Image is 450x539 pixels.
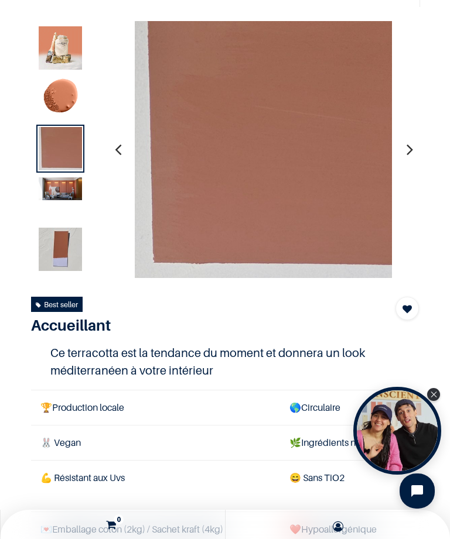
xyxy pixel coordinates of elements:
[50,344,399,379] h4: Ce terracotta est la tendance du moment et donnera un look méditerranéen à votre intérieur
[427,388,440,401] div: Close Tolstoy widget
[353,387,441,475] div: Open Tolstoy
[31,390,279,425] td: Production locale
[353,387,441,475] div: Open Tolstoy widget
[31,317,360,334] h1: Accueillant
[353,387,441,475] div: Tolstoy bubble widget
[390,464,445,519] iframe: Tidio Chat
[280,425,419,460] td: Ingrédients naturels
[280,390,419,425] td: Circulaire
[39,77,82,120] img: Product image
[396,297,419,320] button: Add to wishlist
[134,20,392,278] img: Product image
[280,461,419,511] td: ans TiO2
[289,401,301,413] span: 🌎
[36,298,78,311] div: Best seller
[39,228,82,271] img: Product image
[289,437,301,448] span: 🌿
[40,472,125,483] span: 💪 Résistant aux Uvs
[39,127,82,170] img: Product image
[39,177,82,200] img: Product image
[39,26,82,70] img: Product image
[403,302,412,316] span: Add to wishlist
[40,401,52,413] span: 🏆
[289,472,308,483] span: 😄 S
[40,437,81,448] span: 🐰 Vegan
[4,510,222,539] a: 0
[114,514,124,524] sup: 0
